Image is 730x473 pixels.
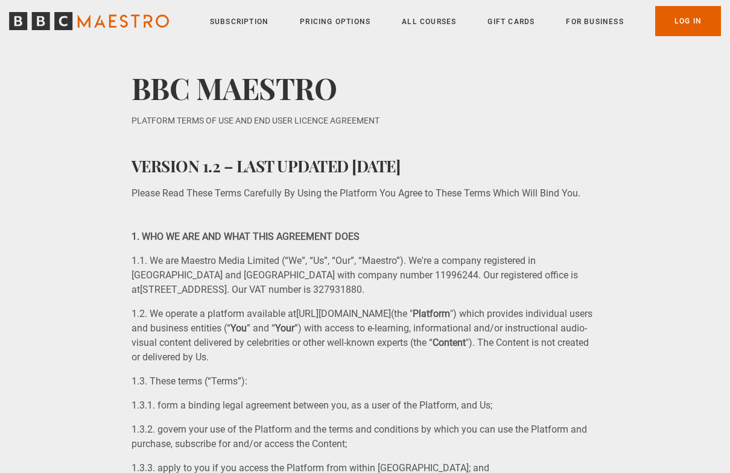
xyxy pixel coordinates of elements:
a: Gift Cards [487,16,535,28]
span: (the " [391,308,413,319]
h2: BBC MAESTRO [132,42,599,105]
strong: Content [433,337,466,348]
a: All Courses [402,16,456,28]
nav: Primary [210,6,721,36]
a: Pricing Options [300,16,370,28]
strong: You [230,322,247,334]
strong: Your [275,322,294,334]
strong: 1. WHO WE ARE AND WHAT THIS AGREEMENT DOES [132,231,360,242]
a: For business [566,16,623,28]
p: PLATFORM TERMS OF USE AND END USER LICENCE AGREEMENT [132,114,599,127]
h4: VERSION 1.2 – LAST UPDATED [DATE] [132,156,599,177]
span: ") which provides individual users and business entities (“ [132,308,592,334]
span: 1.3.1. form a binding legal agreement between you, as a user of the Platform, and Us; [132,399,492,411]
span: . Our VAT number is 327931880. [227,284,364,295]
svg: BBC Maestro [9,12,169,30]
span: 1.3. These terms (“Terms”): [132,375,247,387]
span: ” and “ [247,322,275,334]
span: 1.1. We are Maestro Media Limited (“We”, “Us”, “Our”, “Maestro”). We're a company registered in [... [132,255,578,295]
p: Please Read These Terms Carefully By Using the Platform You Agree to These Terms Which Will Bind ... [132,186,599,201]
span: ”) with access to e-learning, informational and/or instructional audio-visual content delivered b... [132,322,587,348]
a: Log In [655,6,721,36]
strong: Platform [413,308,450,319]
span: 1.3.2. govern your use of the Platform and the terms and conditions by which you can use the Plat... [132,424,587,450]
span: 1.2. We operate a platform available at [132,308,296,319]
p: [STREET_ADDRESS] [132,254,599,297]
span: "). The Content is not created or delivered by Us. [132,337,589,363]
a: [URL][DOMAIN_NAME] [296,308,391,319]
a: Subscription [210,16,268,28]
